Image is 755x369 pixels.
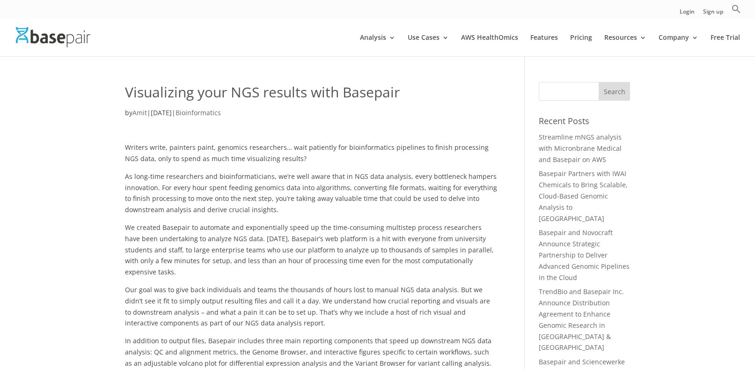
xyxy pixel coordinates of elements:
h1: Visualizing your NGS results with Basepair [125,82,497,107]
p: Our goal was to give back individuals and teams the thousands of hours lost to manual NGS data an... [125,284,497,335]
a: AWS HealthOmics [461,34,518,56]
a: Sign up [703,9,723,19]
h4: Recent Posts [539,115,630,132]
a: Company [659,34,698,56]
a: Analysis [360,34,396,56]
a: Resources [604,34,646,56]
p: As long-time researchers and bioinformaticians, we’re well aware that in NGS data analysis, every... [125,171,497,222]
a: Login [680,9,695,19]
a: Amit [132,108,147,117]
iframe: Drift Widget Chat Controller [708,322,744,358]
a: Free Trial [711,34,740,56]
a: Pricing [570,34,592,56]
a: Use Cases [408,34,449,56]
p: Writers write, painters paint, genomics researchers… wait patiently for bioinformatics pipelines ... [125,142,497,171]
a: Search Icon Link [732,4,741,19]
p: We created Basepair to automate and exponentially speed up the time-consuming multistep process r... [125,222,497,284]
a: Basepair Partners with IWAI Chemicals to Bring Scalable, Cloud-Based Genomic Analysis to [GEOGRAP... [539,169,628,222]
input: Search [599,82,630,101]
a: TrendBio and Basepair Inc. Announce Distribution Agreement to Enhance Genomic Research in [GEOGRA... [539,287,624,352]
a: Bioinformatics [176,108,221,117]
p: by | | [125,107,497,125]
img: Basepair [16,27,90,47]
a: Streamline mNGS analysis with Micronbrane Medical and Basepair on AWS [539,133,622,164]
svg: Search [732,4,741,14]
span: [DATE] [151,108,172,117]
a: Basepair and Novocraft Announce Strategic Partnership to Deliver Advanced Genomic Pipelines in th... [539,228,630,281]
a: Features [530,34,558,56]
